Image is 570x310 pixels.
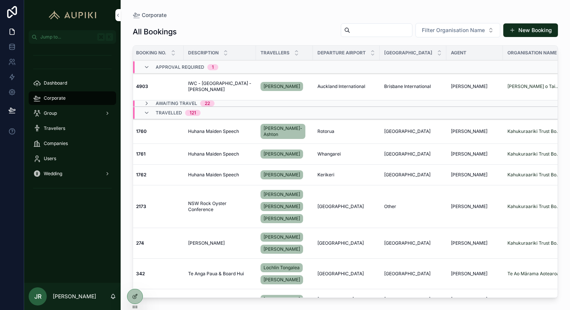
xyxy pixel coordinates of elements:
a: [GEOGRAPHIC_DATA] [317,204,375,210]
a: [PERSON_NAME] [451,271,498,277]
a: [PERSON_NAME] [451,128,498,134]
span: Users [44,156,56,162]
a: Kerikeri [317,172,375,178]
span: [PERSON_NAME] [451,271,487,277]
p: [PERSON_NAME] [53,293,96,300]
a: New Booking [503,23,558,37]
span: Travellers [44,125,65,131]
span: [PERSON_NAME] [451,83,487,89]
a: [PERSON_NAME] [260,148,308,160]
a: [PERSON_NAME] [451,151,498,157]
span: Te Ao Mārama Aotearoa [507,271,559,277]
span: [PERSON_NAME] [264,83,300,89]
span: Travellers [260,50,290,56]
span: Travelled [156,110,182,116]
a: [GEOGRAPHIC_DATA] [384,151,442,157]
a: Huhana Maiden Speech [188,172,251,178]
a: [PERSON_NAME][PERSON_NAME] [260,231,308,255]
span: [GEOGRAPHIC_DATA] [384,296,431,302]
a: [PERSON_NAME] [188,240,251,246]
div: scrollable content [24,44,121,204]
a: [GEOGRAPHIC_DATA] [384,172,442,178]
span: Rotorua [317,128,334,134]
strong: 2173 [136,204,146,209]
span: [GEOGRAPHIC_DATA] [384,50,432,56]
span: NSW Rock Oyster Conference [188,200,251,213]
span: Organisation Name [507,50,557,56]
a: Lochlin Tongalea [260,263,303,272]
strong: 1762 [136,172,146,177]
img: App logo [45,9,100,21]
a: 4903 [136,83,179,89]
a: [PERSON_NAME] [260,80,308,93]
a: Group [29,106,116,120]
a: [PERSON_NAME] [451,240,498,246]
a: Wedding [29,167,116,180]
span: Te Anga Paua & Board Hui [188,271,244,277]
a: Kahukuraariki Trust Board [507,172,561,178]
a: Lochlin Tongalea[PERSON_NAME] [260,262,308,286]
a: Te Anga Paua & Board Hui [188,271,251,277]
a: Kahukuraariki Trust Board [507,128,561,134]
span: [GEOGRAPHIC_DATA] [384,271,431,277]
a: [PERSON_NAME] o Tainui [507,83,561,89]
strong: 4903 [136,83,148,89]
span: Huhana Maiden Speech [188,151,239,157]
a: Te Ao Mārama Aotearoa [507,296,561,302]
a: Auckland International [317,83,375,89]
span: [PERSON_NAME] [264,191,300,197]
a: [PERSON_NAME] [260,202,303,211]
span: [GEOGRAPHIC_DATA] [317,271,364,277]
span: Description [188,50,219,56]
a: Corporate [29,91,116,105]
a: Corporate [133,11,167,19]
a: [PERSON_NAME] [451,172,498,178]
a: 1762 [136,172,179,178]
span: [GEOGRAPHIC_DATA] [317,204,364,210]
span: [PERSON_NAME] [451,240,487,246]
a: [GEOGRAPHIC_DATA] [384,296,442,302]
span: Wedding [44,171,62,177]
a: [PERSON_NAME][PERSON_NAME][PERSON_NAME] [260,188,308,225]
span: Booking No. [136,50,166,56]
a: [PERSON_NAME] [260,190,303,199]
strong: 274 [136,240,144,246]
span: Agent [451,50,466,56]
a: [PERSON_NAME] [260,214,303,223]
a: [PERSON_NAME] [260,295,303,304]
span: [GEOGRAPHIC_DATA] [384,240,431,246]
a: [PERSON_NAME] [260,233,303,242]
span: Lochlin Tongalea [264,265,300,271]
span: [GEOGRAPHIC_DATA] [317,240,364,246]
a: [PERSON_NAME] [317,296,375,302]
span: [PERSON_NAME] [264,216,300,222]
a: [GEOGRAPHIC_DATA] [384,240,442,246]
a: Kahukuraariki Trust Board [507,204,561,210]
span: Jump to... [40,34,94,40]
a: Te Anga Paua & Board Hui [188,296,251,302]
a: [PERSON_NAME] [451,204,498,210]
a: Brisbane International [384,83,442,89]
a: [PERSON_NAME] [260,169,308,181]
a: 1760 [136,128,179,134]
a: IWC - [GEOGRAPHIC_DATA] - [PERSON_NAME] [188,80,251,93]
a: Huhana Maiden Speech [188,128,251,134]
a: [PERSON_NAME] [451,83,498,89]
a: 1761 [136,151,179,157]
span: Brisbane International [384,83,431,89]
span: Companies [44,140,68,147]
span: Huhana Maiden Speech [188,172,239,178]
a: Kahukuraariki Trust Board [507,151,561,157]
span: [GEOGRAPHIC_DATA] [384,172,431,178]
span: [PERSON_NAME] [451,204,487,210]
a: Huhana Maiden Speech [188,151,251,157]
span: [GEOGRAPHIC_DATA] [384,151,431,157]
a: [PERSON_NAME] [260,82,303,91]
span: [PERSON_NAME] [264,172,300,178]
span: Corporate [44,95,66,101]
a: Te Ao Mārama Aotearoa [507,296,559,302]
a: 2173 [136,204,179,210]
